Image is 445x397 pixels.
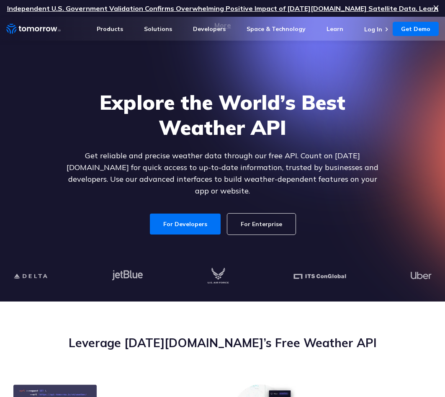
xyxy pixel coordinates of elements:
a: Developers [193,25,226,33]
a: Space & Technology [247,25,306,33]
a: Independent U.S. Government Validation Confirms Overwhelming Positive Impact of [DATE][DOMAIN_NAM... [7,4,438,29]
a: Get Demo [393,22,439,36]
a: Log In [364,26,382,33]
a: Solutions [144,25,172,33]
h1: Explore the World’s Best Weather API [61,90,384,140]
h2: Leverage [DATE][DOMAIN_NAME]’s Free Weather API [13,335,432,351]
a: For Enterprise [227,214,296,235]
p: Get reliable and precise weather data through our free API. Count on [DATE][DOMAIN_NAME] for quic... [61,150,384,197]
a: Home link [6,23,61,35]
a: For Developers [150,214,221,235]
a: Learn [327,25,343,33]
a: Products [97,25,123,33]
